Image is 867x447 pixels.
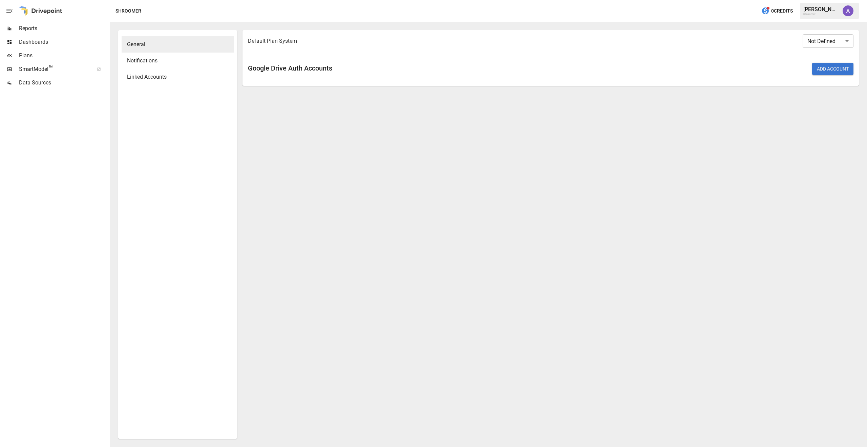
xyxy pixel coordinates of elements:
div: [PERSON_NAME] [803,6,839,13]
span: Linked Accounts [127,73,228,81]
span: Notifications [127,57,228,65]
img: Alicia Thrasher [843,5,853,16]
div: Shroomer [803,13,839,16]
span: ™ [48,64,53,73]
span: General [127,40,228,48]
span: Default Plan System [248,37,843,45]
button: Add Account [812,63,853,75]
span: Plans [19,52,108,60]
span: Dashboards [19,38,108,46]
span: SmartModel [19,65,89,73]
span: 0 Credits [771,7,793,15]
div: Not Defined [803,34,853,48]
button: 0Credits [759,5,796,17]
span: Data Sources [19,79,108,87]
div: General [122,36,234,53]
div: Notifications [122,53,234,69]
span: Reports [19,24,108,33]
div: Linked Accounts [122,69,234,85]
button: Alicia Thrasher [839,1,858,20]
h6: Google Drive Auth Accounts [248,63,548,74]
